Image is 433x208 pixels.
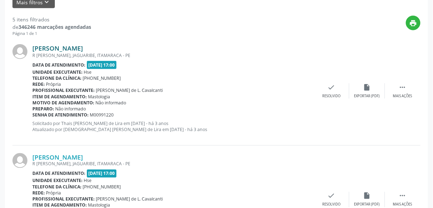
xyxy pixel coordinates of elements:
[88,94,110,100] span: Mastologia
[87,61,117,69] span: [DATE] 17:00
[32,44,83,52] a: [PERSON_NAME]
[363,83,371,91] i: insert_drive_file
[32,190,45,196] b: Rede:
[90,112,114,118] span: M00991220
[354,94,380,99] div: Exportar (PDF)
[399,83,407,91] i: 
[56,106,86,112] span: Não informado
[32,94,87,100] b: Item de agendamento:
[32,100,94,106] b: Motivo de agendamento:
[32,69,83,75] b: Unidade executante:
[32,184,82,190] b: Telefone da clínica:
[96,196,163,202] span: [PERSON_NAME] de L. Cavalcanti
[32,81,45,87] b: Rede:
[409,19,417,27] i: print
[84,178,92,184] span: Hse
[87,170,117,178] span: [DATE] 17:00
[32,120,314,132] p: Solicitado por Thais [PERSON_NAME] de Lira em [DATE] - há 3 anos Atualizado por [DEMOGRAPHIC_DATA...
[328,192,335,200] i: check
[32,112,89,118] b: Senha de atendimento:
[46,190,61,196] span: Própria
[406,16,421,30] button: print
[32,87,95,93] b: Profissional executante:
[393,202,412,207] div: Mais ações
[322,202,340,207] div: Resolvido
[32,75,82,81] b: Telefone da clínica:
[96,100,126,106] span: Não informado
[32,161,314,167] div: R [PERSON_NAME], JAGUARIBE, ITAMARACA - PE
[12,153,27,168] img: img
[12,23,91,31] div: de
[19,24,91,30] strong: 346246 marcações agendadas
[32,196,95,202] b: Profissional executante:
[328,83,335,91] i: check
[322,94,340,99] div: Resolvido
[32,52,314,58] div: R [PERSON_NAME], JAGUARIBE, ITAMARACA - PE
[46,81,61,87] span: Própria
[12,31,91,37] div: Página 1 de 1
[32,171,85,177] b: Data de atendimento:
[32,178,83,184] b: Unidade executante:
[84,69,92,75] span: Hse
[83,184,121,190] span: [PHONE_NUMBER]
[12,44,27,59] img: img
[83,75,121,81] span: [PHONE_NUMBER]
[12,16,91,23] div: 5 itens filtrados
[354,202,380,207] div: Exportar (PDF)
[32,153,83,161] a: [PERSON_NAME]
[399,192,407,200] i: 
[96,87,163,93] span: [PERSON_NAME] de L. Cavalcanti
[32,106,54,112] b: Preparo:
[32,62,85,68] b: Data de atendimento:
[393,94,412,99] div: Mais ações
[363,192,371,200] i: insert_drive_file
